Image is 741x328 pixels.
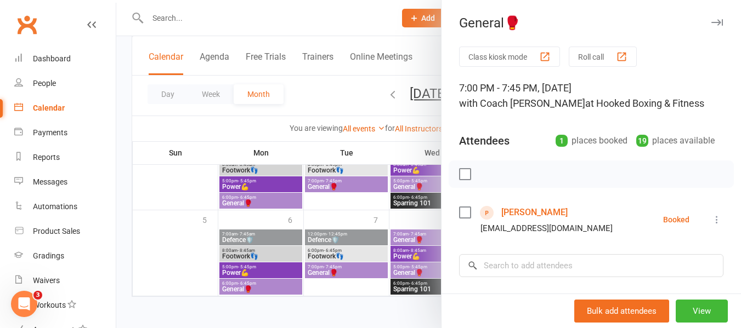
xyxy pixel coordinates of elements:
a: Messages [14,170,116,194]
div: Automations [33,202,77,211]
a: Payments [14,120,116,145]
div: [EMAIL_ADDRESS][DOMAIN_NAME] [480,221,613,235]
div: places booked [556,133,627,148]
a: Product Sales [14,219,116,244]
button: Class kiosk mode [459,47,560,67]
div: Waivers [33,276,60,285]
input: Search to add attendees [459,254,723,277]
span: 3 [33,291,42,300]
div: Workouts [33,301,66,309]
div: People [33,79,56,88]
div: places available [636,133,715,148]
button: Bulk add attendees [574,300,669,323]
a: Automations [14,194,116,219]
div: Reports [33,153,60,162]
a: Workouts [14,293,116,318]
span: at Hooked Boxing & Fitness [585,97,704,109]
a: People [14,71,116,96]
span: with Coach [PERSON_NAME] [459,97,585,109]
div: 7:00 PM - 7:45 PM, [DATE] [459,80,723,111]
a: Dashboard [14,47,116,71]
div: Payments [33,128,67,137]
a: Reports [14,145,116,170]
div: Booked [663,216,689,223]
button: Roll call [569,47,637,67]
a: Calendar [14,96,116,120]
div: Messages [33,177,67,186]
div: General🥊 [442,15,741,31]
div: Attendees [459,133,510,148]
button: View [676,300,728,323]
div: Gradings [33,251,64,260]
a: [PERSON_NAME] [501,204,568,221]
a: Gradings [14,244,116,268]
iframe: Intercom live chat [11,291,37,317]
a: Waivers [14,268,116,293]
div: 19 [636,135,648,147]
a: Clubworx [13,11,41,38]
div: 1 [556,135,568,147]
div: Dashboard [33,54,71,63]
div: Product Sales [33,227,80,235]
div: Calendar [33,103,65,112]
